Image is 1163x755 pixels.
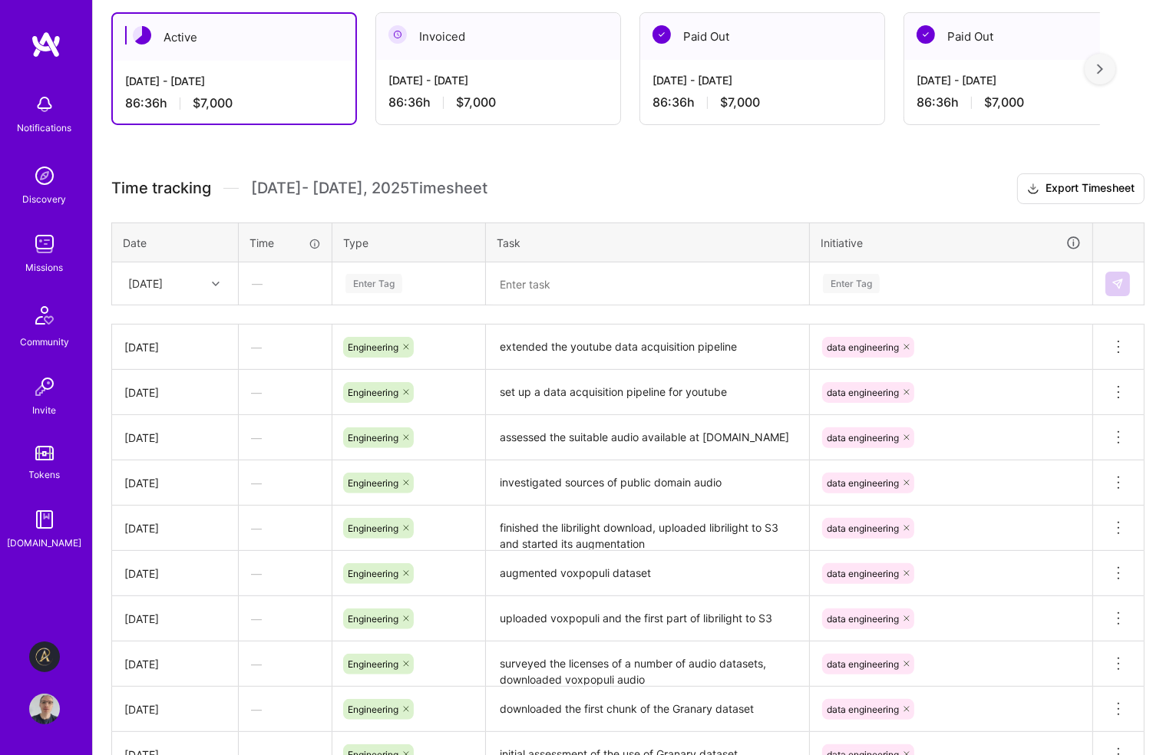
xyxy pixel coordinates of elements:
[29,371,60,402] img: Invite
[823,272,880,295] div: Enter Tag
[29,89,60,120] img: bell
[348,432,398,443] span: Engineering
[29,694,60,724] img: User Avatar
[212,280,220,288] i: icon Chevron
[35,446,54,460] img: tokens
[653,25,671,44] img: Paid Out
[487,552,808,595] textarea: augmented voxpopuli dataset
[124,611,226,627] div: [DATE]
[18,120,72,136] div: Notifications
[917,72,1136,88] div: [DATE] - [DATE]
[239,372,332,413] div: —
[332,223,486,262] th: Type
[827,477,899,489] span: data engineering
[827,432,899,443] span: data engineering
[29,504,60,535] img: guide book
[124,339,226,355] div: [DATE]
[827,568,899,579] span: data engineering
[193,95,233,111] span: $7,000
[348,387,398,398] span: Engineering
[20,334,69,350] div: Community
[827,704,899,715] span: data engineering
[486,223,810,262] th: Task
[827,613,899,625] span: data engineering
[388,25,407,44] img: Invoiced
[1097,64,1103,74] img: right
[487,688,808,730] textarea: downloaded the first chunk of the Granary dataset
[239,417,332,458] div: —
[23,191,67,207] div: Discovery
[133,26,151,45] img: Active
[239,327,332,368] div: —
[111,179,211,198] span: Time tracking
[827,341,899,353] span: data engineering
[653,72,872,88] div: [DATE] - [DATE]
[29,160,60,191] img: discovery
[124,565,226,582] div: [DATE]
[376,13,620,60] div: Invoiced
[904,13,1148,60] div: Paid Out
[456,94,496,110] span: $7,000
[827,658,899,670] span: data engineering
[124,520,226,536] div: [DATE]
[653,94,872,110] div: 86:36 h
[348,523,398,534] span: Engineering
[239,644,332,684] div: —
[31,31,61,58] img: logo
[124,701,226,717] div: [DATE]
[239,508,332,549] div: —
[25,641,64,672] a: Aldea: Transforming Behavior Change Through AI-Driven Coaching
[345,272,402,295] div: Enter Tag
[487,417,808,459] textarea: assessed the suitable audio available at [DOMAIN_NAME]
[125,73,343,89] div: [DATE] - [DATE]
[348,613,398,625] span: Engineering
[26,297,63,334] img: Community
[487,507,808,549] textarea: finished the librilight download, uploaded librilight to S3 and started its augmentation
[125,95,343,111] div: 86:36 h
[239,689,332,730] div: —
[821,234,1082,252] div: Initiative
[29,229,60,259] img: teamwork
[1017,173,1145,204] button: Export Timesheet
[487,462,808,504] textarea: investigated sources of public domain audio
[487,643,808,685] textarea: surveyed the licenses of a number of audio datasets, downloaded voxpopuli audio
[1112,278,1124,290] img: Submit
[388,72,608,88] div: [DATE] - [DATE]
[25,694,64,724] a: User Avatar
[917,25,935,44] img: Paid Out
[827,387,899,398] span: data engineering
[348,704,398,715] span: Engineering
[720,94,760,110] span: $7,000
[239,598,332,639] div: —
[26,259,64,275] div: Missions
[348,477,398,489] span: Engineering
[8,535,82,551] div: [DOMAIN_NAME]
[388,94,608,110] div: 86:36 h
[487,326,808,368] textarea: extended the youtube data acquisition pipeline
[240,263,331,304] div: —
[113,14,355,61] div: Active
[124,430,226,446] div: [DATE]
[487,371,808,414] textarea: set up a data acquisition pipeline for youtube
[128,275,163,292] div: [DATE]
[29,641,60,672] img: Aldea: Transforming Behavior Change Through AI-Driven Coaching
[124,656,226,672] div: [DATE]
[984,94,1024,110] span: $7,000
[827,523,899,534] span: data engineering
[33,402,57,418] div: Invite
[348,341,398,353] span: Engineering
[249,235,321,251] div: Time
[251,179,487,198] span: [DATE] - [DATE] , 2025 Timesheet
[1027,181,1039,197] i: icon Download
[917,94,1136,110] div: 86:36 h
[112,223,239,262] th: Date
[124,475,226,491] div: [DATE]
[640,13,884,60] div: Paid Out
[239,463,332,503] div: —
[239,553,332,594] div: —
[348,568,398,579] span: Engineering
[487,598,808,640] textarea: uploaded voxpopuli and the first part of librilight to S3
[29,467,61,483] div: Tokens
[124,384,226,401] div: [DATE]
[348,658,398,670] span: Engineering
